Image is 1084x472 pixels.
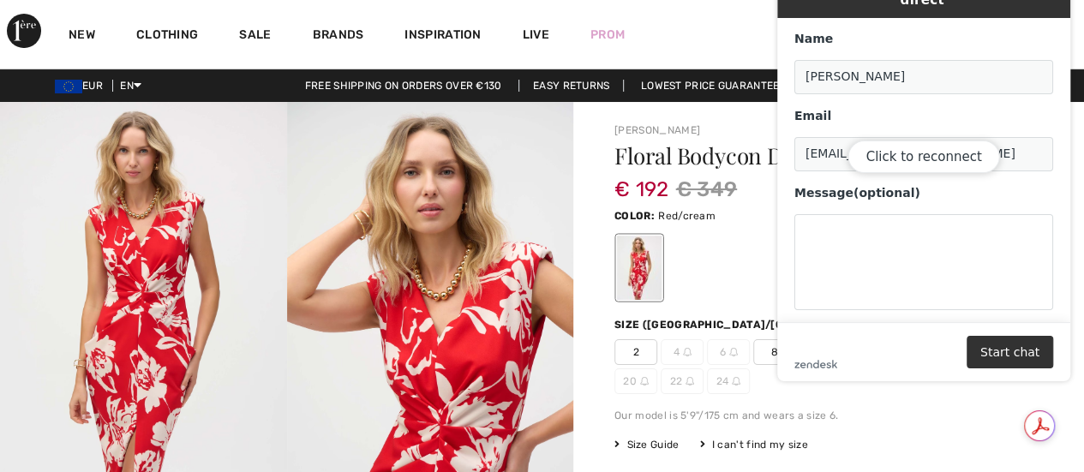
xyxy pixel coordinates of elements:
[239,27,271,45] a: Sale
[38,12,73,27] span: Chat
[55,80,82,93] img: Euro
[658,210,716,222] span: Red/cream
[614,210,655,222] span: Color:
[55,80,110,92] span: EUR
[69,27,95,45] a: New
[120,80,141,92] span: EN
[291,80,516,92] a: Free shipping on orders over €130
[640,377,649,385] img: ring-m.svg
[732,377,740,385] img: ring-m.svg
[313,27,364,45] a: Brands
[707,368,750,394] span: 24
[617,236,662,300] div: Red/cream
[699,437,807,452] div: I can't find my size
[614,437,679,452] span: Size Guide
[614,408,1043,423] div: Our model is 5'9"/175 cm and wears a size 6.
[686,377,694,385] img: ring-m.svg
[707,339,750,365] span: 6
[404,27,481,45] span: Inspiration
[518,80,625,92] a: Easy Returns
[614,339,657,365] span: 2
[683,348,692,356] img: ring-m.svg
[614,160,669,201] span: € 192
[7,14,41,48] img: 1ère Avenue
[627,80,794,92] a: Lowest Price Guarantee
[661,339,704,365] span: 4
[523,26,549,44] a: Live
[614,317,901,332] div: Size ([GEOGRAPHIC_DATA]/[GEOGRAPHIC_DATA]):
[614,145,972,167] h1: Floral Bodycon Dress Style 252181
[753,339,796,365] span: 8
[590,26,625,44] a: Prom
[676,174,738,205] span: € 349
[614,124,700,136] a: [PERSON_NAME]
[729,348,738,356] img: ring-m.svg
[614,368,657,394] span: 20
[136,27,198,45] a: Clothing
[661,368,704,394] span: 22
